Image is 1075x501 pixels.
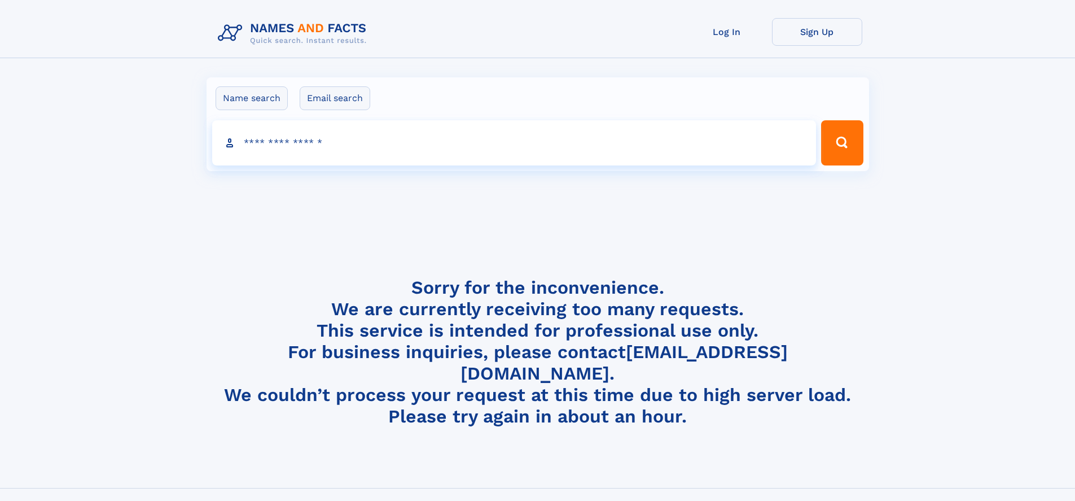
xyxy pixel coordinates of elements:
[213,18,376,49] img: Logo Names and Facts
[821,120,863,165] button: Search Button
[682,18,772,46] a: Log In
[460,341,788,384] a: [EMAIL_ADDRESS][DOMAIN_NAME]
[213,277,862,428] h4: Sorry for the inconvenience. We are currently receiving too many requests. This service is intend...
[216,86,288,110] label: Name search
[212,120,817,165] input: search input
[772,18,862,46] a: Sign Up
[300,86,370,110] label: Email search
